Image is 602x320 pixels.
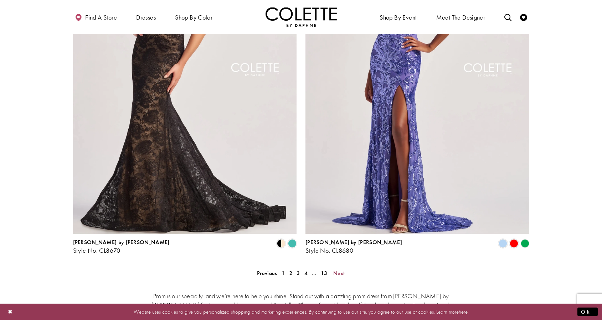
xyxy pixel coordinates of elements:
[4,305,16,318] button: Close Dialog
[266,7,337,27] img: Colette by Daphne
[518,7,529,27] a: Check Wishlist
[380,14,417,21] span: Shop By Event
[134,7,158,27] span: Dresses
[294,268,302,278] a: 3
[73,239,170,254] div: Colette by Daphne Style No. CL8670
[257,269,277,277] span: Previous
[577,307,598,316] button: Submit Dialog
[510,239,518,248] i: Red
[173,7,214,27] span: Shop by color
[302,268,310,278] a: 4
[305,239,402,254] div: Colette by Daphne Style No. CL8680
[499,239,507,248] i: Periwinkle
[51,307,551,316] p: Website uses cookies to give you personalized shopping and marketing experiences. By continuing t...
[85,14,117,21] span: Find a store
[73,238,170,246] span: [PERSON_NAME] by [PERSON_NAME]
[288,239,297,248] i: Turquoise
[289,269,292,277] span: 2
[378,7,418,27] span: Shop By Event
[304,269,308,277] span: 4
[312,269,317,277] span: ...
[459,308,468,315] a: here
[319,268,330,278] a: 13
[277,239,285,248] i: Black/Nude
[266,7,337,27] a: Visit Home Page
[279,268,287,278] a: 1
[503,7,513,27] a: Toggle search
[255,268,279,278] a: Prev Page
[287,268,294,278] span: Current page
[305,238,402,246] span: [PERSON_NAME] by [PERSON_NAME]
[521,239,529,248] i: Emerald
[305,246,353,255] span: Style No. CL8680
[297,269,300,277] span: 3
[333,269,345,277] span: Next
[282,269,285,277] span: 1
[434,7,487,27] a: Meet the designer
[73,246,120,255] span: Style No. CL8670
[73,7,119,27] a: Find a store
[310,268,319,278] a: ...
[136,14,156,21] span: Dresses
[436,14,485,21] span: Meet the designer
[331,268,347,278] a: Next Page
[321,269,328,277] span: 13
[175,14,212,21] span: Shop by color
